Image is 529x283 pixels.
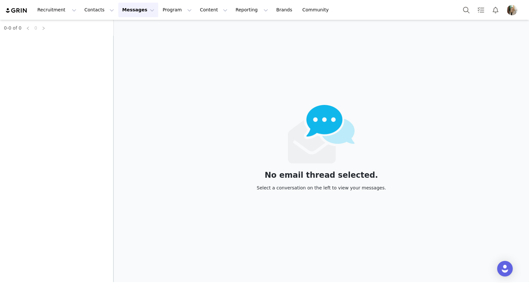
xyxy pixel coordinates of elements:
img: grin logo [5,7,28,14]
a: Tasks [474,3,488,17]
a: Community [299,3,336,17]
div: No email thread selected. [257,172,386,179]
button: Reporting [232,3,272,17]
img: 24dc0699-fc21-4d94-ae4b-ce6d4e461e0b.jpg [507,5,517,15]
div: Open Intercom Messenger [497,261,513,277]
button: Profile [503,5,524,15]
button: Content [196,3,231,17]
button: Messages [118,3,158,17]
li: 0 [32,24,40,32]
li: Previous Page [24,24,32,32]
button: Recruitment [33,3,80,17]
a: Brands [272,3,298,17]
img: emails-empty2x.png [288,105,355,163]
li: 0-0 of 0 [4,24,21,32]
a: 0 [32,24,39,32]
i: icon: right [42,26,45,30]
button: Contacts [81,3,118,17]
button: Search [459,3,473,17]
li: Next Page [40,24,47,32]
div: Select a conversation on the left to view your messages. [257,184,386,191]
button: Program [159,3,196,17]
button: Notifications [488,3,503,17]
i: icon: left [26,26,30,30]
